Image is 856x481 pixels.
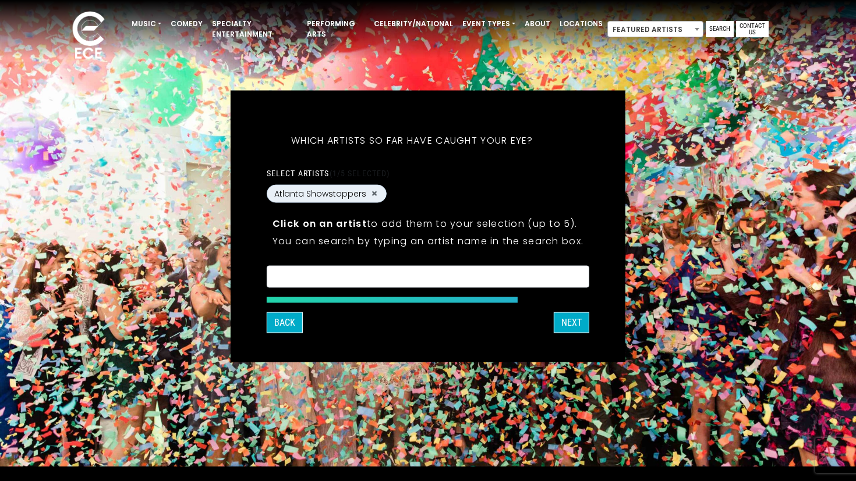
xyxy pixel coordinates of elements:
textarea: Search [274,273,582,283]
a: Comedy [166,14,207,34]
a: Music [127,14,166,34]
a: About [520,14,555,34]
a: Performing Arts [302,14,369,44]
span: (1/5 selected) [330,168,390,177]
button: Next [554,312,589,333]
span: Atlanta Showstoppers [274,187,366,199]
span: Featured Artists [607,21,703,37]
a: Specialty Entertainment [207,14,302,44]
label: Select artists [267,168,390,178]
a: Event Types [458,14,520,34]
a: Contact Us [736,21,769,37]
p: You can search by typing an artist name in the search box. [273,233,583,248]
p: to add them to your selection (up to 5). [273,216,583,230]
a: Celebrity/National [369,14,458,34]
a: Locations [555,14,607,34]
a: Search [706,21,734,37]
strong: Click on an artist [273,216,367,230]
img: ece_new_logo_whitev2-1.png [59,8,118,65]
button: Remove Atlanta Showstoppers [370,188,379,199]
h5: Which artists so far have caught your eye? [267,119,558,161]
button: Back [267,312,303,333]
span: Featured Artists [608,22,703,38]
